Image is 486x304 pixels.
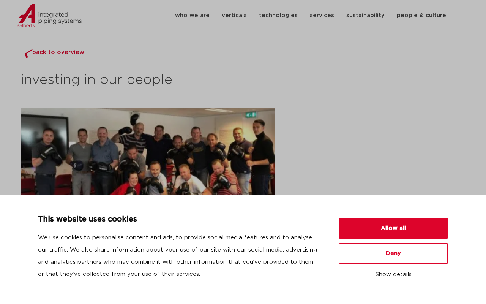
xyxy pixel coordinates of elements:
[38,214,320,226] p: This website uses cookies
[32,49,84,59] span: back to overview
[339,268,448,281] button: Show details
[339,243,448,264] button: Deny
[38,232,320,280] p: We use cookies to personalise content and ads, to provide social media features and to analyse ou...
[21,71,275,89] h2: investing in our people
[339,218,448,239] button: Allow all
[22,49,87,59] a: back to overview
